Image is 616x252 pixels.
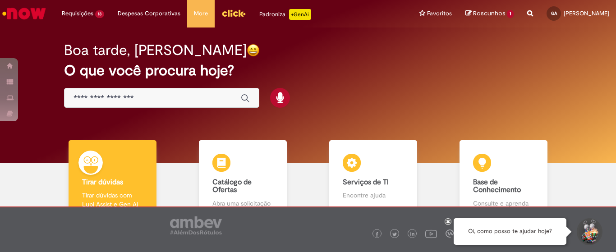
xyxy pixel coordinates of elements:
[473,178,521,195] b: Base de Conhecimento
[47,140,178,218] a: Tirar dúvidas Tirar dúvidas com Lupi Assist e Gen Ai
[473,199,534,208] p: Consulte e aprenda
[212,178,252,195] b: Catálogo de Ofertas
[212,199,274,208] p: Abra uma solicitação
[194,9,208,18] span: More
[247,44,260,57] img: happy-face.png
[465,9,514,18] a: Rascunhos
[427,9,452,18] span: Favoritos
[118,9,180,18] span: Despesas Corporativas
[82,191,143,209] p: Tirar dúvidas com Lupi Assist e Gen Ai
[95,10,104,18] span: 13
[170,216,222,234] img: logo_footer_ambev_rotulo_gray.png
[64,63,552,78] h2: O que você procura hoje?
[446,229,454,238] img: logo_footer_workplace.png
[221,6,246,20] img: click_logo_yellow_360x200.png
[343,191,404,200] p: Encontre ajuda
[308,140,438,218] a: Serviços de TI Encontre ajuda
[289,9,311,20] p: +GenAi
[575,218,602,245] button: Iniciar Conversa de Suporte
[1,5,47,23] img: ServiceNow
[564,9,609,17] span: [PERSON_NAME]
[64,42,247,58] h2: Boa tarde, [PERSON_NAME]
[343,178,389,187] b: Serviços de TI
[454,218,566,245] div: Oi, como posso te ajudar hoje?
[507,10,514,18] span: 1
[82,178,123,187] b: Tirar dúvidas
[551,10,557,16] span: GA
[410,232,415,237] img: logo_footer_linkedin.png
[473,9,506,18] span: Rascunhos
[425,228,437,239] img: logo_footer_youtube.png
[375,232,379,237] img: logo_footer_facebook.png
[392,232,397,237] img: logo_footer_twitter.png
[259,9,311,20] div: Padroniza
[178,140,308,218] a: Catálogo de Ofertas Abra uma solicitação
[438,140,569,218] a: Base de Conhecimento Consulte e aprenda
[62,9,93,18] span: Requisições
